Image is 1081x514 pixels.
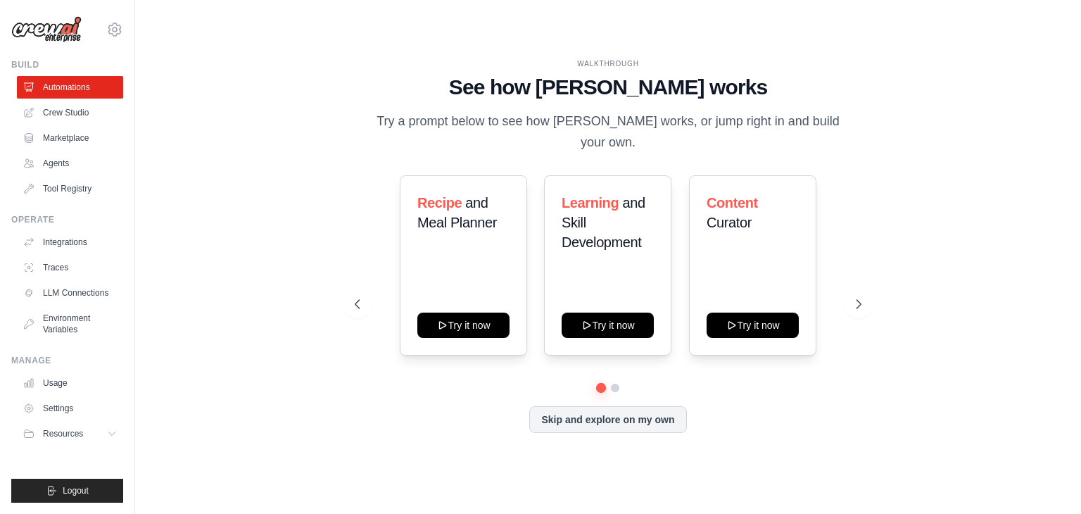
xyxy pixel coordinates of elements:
img: Logo [11,16,82,43]
button: Skip and explore on my own [529,406,686,433]
div: Manage [11,355,123,366]
a: Automations [17,76,123,99]
button: Resources [17,422,123,445]
a: Settings [17,397,123,420]
div: Build [11,59,123,70]
button: Logout [11,479,123,503]
a: Tool Registry [17,177,123,200]
span: Learning [562,195,619,211]
div: WALKTHROUGH [355,58,861,69]
a: Usage [17,372,123,394]
span: Recipe [417,195,462,211]
span: Resources [43,428,83,439]
span: Curator [707,215,752,230]
span: and Meal Planner [417,195,497,230]
div: Operate [11,214,123,225]
h1: See how [PERSON_NAME] works [355,75,861,100]
a: Marketplace [17,127,123,149]
a: Agents [17,152,123,175]
a: Integrations [17,231,123,253]
button: Try it now [707,313,799,338]
span: Logout [63,485,89,496]
span: and Skill Development [562,195,645,250]
a: LLM Connections [17,282,123,304]
span: Content [707,195,758,211]
a: Traces [17,256,123,279]
button: Try it now [417,313,510,338]
a: Crew Studio [17,101,123,124]
button: Try it now [562,313,654,338]
p: Try a prompt below to see how [PERSON_NAME] works, or jump right in and build your own. [372,111,845,153]
a: Environment Variables [17,307,123,341]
